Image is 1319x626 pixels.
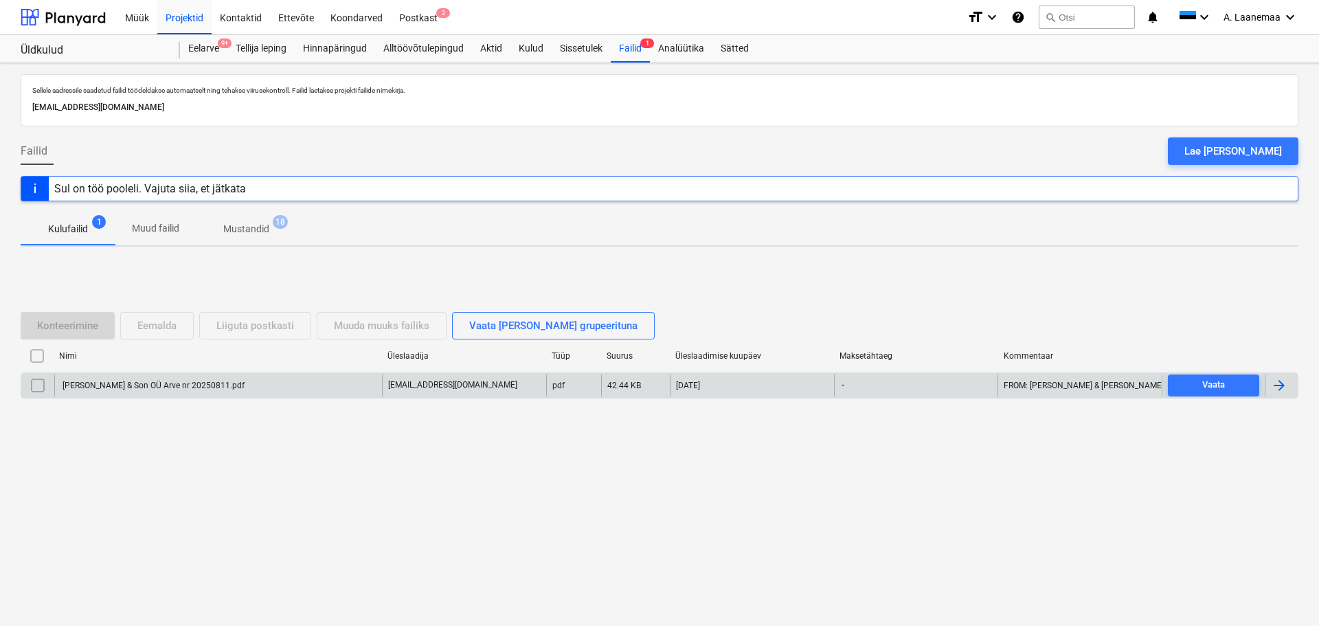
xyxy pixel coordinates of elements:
div: pdf [552,381,565,390]
p: [EMAIL_ADDRESS][DOMAIN_NAME] [388,379,517,391]
i: notifications [1146,9,1160,25]
div: Vaata [PERSON_NAME] grupeerituna [469,317,638,335]
i: keyboard_arrow_down [1196,9,1213,25]
iframe: Chat Widget [1250,560,1319,626]
a: Kulud [510,35,552,63]
a: Alltöövõtulepingud [375,35,472,63]
a: Hinnapäringud [295,35,375,63]
div: Tüüp [552,351,596,361]
div: Nimi [59,351,376,361]
a: Failid1 [611,35,650,63]
span: A. Laanemaa [1224,12,1281,23]
a: Aktid [472,35,510,63]
span: 1 [640,38,654,48]
div: Lae [PERSON_NAME] [1184,142,1282,160]
a: Sätted [712,35,757,63]
i: format_size [967,9,984,25]
div: Vaata [1202,377,1225,393]
p: Sellele aadressile saadetud failid töödeldakse automaatselt ning tehakse viirusekontroll. Failid ... [32,86,1287,95]
span: 1 [92,215,106,229]
span: Failid [21,143,47,159]
div: Eelarve [180,35,227,63]
i: keyboard_arrow_down [1282,9,1298,25]
div: Üldkulud [21,43,164,58]
span: 2 [436,8,450,18]
button: Vaata [1168,375,1259,396]
div: [DATE] [676,381,700,390]
span: - [840,379,846,391]
i: Abikeskus [1011,9,1025,25]
button: Otsi [1039,5,1135,29]
div: 42.44 KB [607,381,641,390]
i: keyboard_arrow_down [984,9,1000,25]
div: Üleslaadimise kuupäev [675,351,828,361]
div: [PERSON_NAME] & Son OÜ Arve nr 20250811.pdf [60,381,245,390]
span: search [1045,12,1056,23]
a: Sissetulek [552,35,611,63]
button: Lae [PERSON_NAME] [1168,137,1298,165]
div: Suurus [607,351,664,361]
span: 9+ [218,38,232,48]
div: Üleslaadija [387,351,541,361]
span: 18 [273,215,288,229]
a: Analüütika [650,35,712,63]
div: Maksetähtaeg [839,351,993,361]
p: Mustandid [223,222,269,236]
p: [EMAIL_ADDRESS][DOMAIN_NAME] [32,100,1287,115]
button: Vaata [PERSON_NAME] grupeerituna [452,312,655,339]
p: Muud failid [132,221,179,236]
div: Sul on töö pooleli. Vajuta siia, et jätkata [54,182,246,195]
a: Eelarve9+ [180,35,227,63]
div: Failid [611,35,650,63]
a: Tellija leping [227,35,295,63]
div: Kommentaar [1004,351,1157,361]
p: Kulufailid [48,222,88,236]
